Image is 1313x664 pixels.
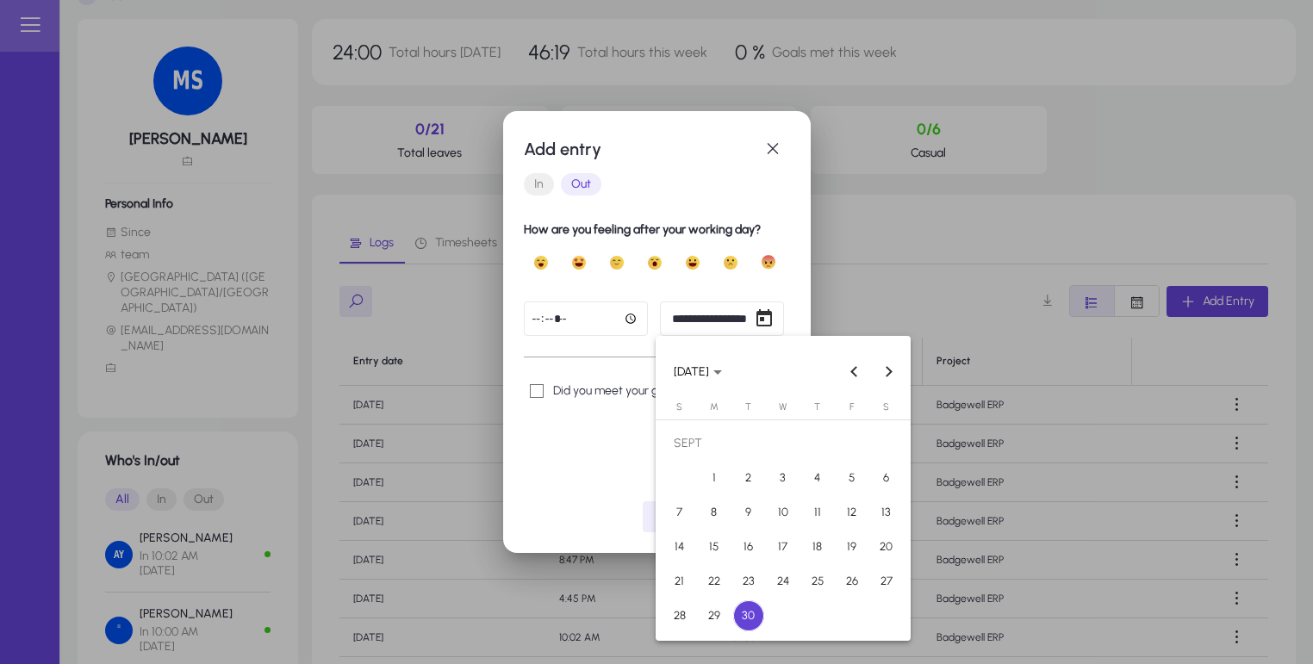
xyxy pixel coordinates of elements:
button: 2 Sept 2025 [731,461,766,495]
button: 7 Sept 2025 [663,495,697,530]
button: 11 Sept 2025 [800,495,835,530]
span: T [745,401,751,413]
span: 3 [768,462,799,493]
button: 29 Sept 2025 [697,599,731,633]
span: 24 [768,566,799,597]
span: S [676,401,682,413]
button: 6 Sept 2025 [869,461,904,495]
button: 23 Sept 2025 [731,564,766,599]
button: 9 Sept 2025 [731,495,766,530]
button: 28 Sept 2025 [663,599,697,633]
span: 27 [871,566,902,597]
span: 5 [837,462,868,493]
button: 17 Sept 2025 [766,530,800,564]
span: 29 [699,600,730,631]
span: W [779,401,787,413]
span: 18 [802,531,833,562]
span: 23 [733,566,764,597]
button: 20 Sept 2025 [869,530,904,564]
span: 22 [699,566,730,597]
button: 12 Sept 2025 [835,495,869,530]
span: 6 [871,462,902,493]
td: SEPT [663,426,904,461]
button: 4 Sept 2025 [800,461,835,495]
button: 21 Sept 2025 [663,564,697,599]
span: 10 [768,497,799,528]
span: 1 [699,462,730,493]
button: 8 Sept 2025 [697,495,731,530]
button: 3 Sept 2025 [766,461,800,495]
button: 10 Sept 2025 [766,495,800,530]
span: 21 [664,566,695,597]
span: 12 [837,497,868,528]
span: 11 [802,497,833,528]
button: Previous month [837,355,872,389]
span: 20 [871,531,902,562]
button: Next month [872,355,906,389]
button: 22 Sept 2025 [697,564,731,599]
span: 17 [768,531,799,562]
span: 4 [802,462,833,493]
span: T [814,401,820,413]
span: M [710,401,719,413]
button: 18 Sept 2025 [800,530,835,564]
button: 14 Sept 2025 [663,530,697,564]
span: S [883,401,889,413]
span: 2 [733,462,764,493]
button: 30 Sept 2025 [731,599,766,633]
span: 19 [837,531,868,562]
span: 14 [664,531,695,562]
button: 24 Sept 2025 [766,564,800,599]
span: F [849,401,854,413]
span: 7 [664,497,695,528]
span: 16 [733,531,764,562]
button: 16 Sept 2025 [731,530,766,564]
button: 13 Sept 2025 [869,495,904,530]
button: 15 Sept 2025 [697,530,731,564]
span: 26 [837,566,868,597]
span: 9 [733,497,764,528]
span: 30 [733,600,764,631]
button: 27 Sept 2025 [869,564,904,599]
span: 25 [802,566,833,597]
button: Choose month and year [667,357,729,388]
span: 13 [871,497,902,528]
span: 28 [664,600,695,631]
button: 5 Sept 2025 [835,461,869,495]
button: 25 Sept 2025 [800,564,835,599]
span: 15 [699,531,730,562]
button: 19 Sept 2025 [835,530,869,564]
span: 8 [699,497,730,528]
span: [DATE] [674,364,709,379]
button: 1 Sept 2025 [697,461,731,495]
button: 26 Sept 2025 [835,564,869,599]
